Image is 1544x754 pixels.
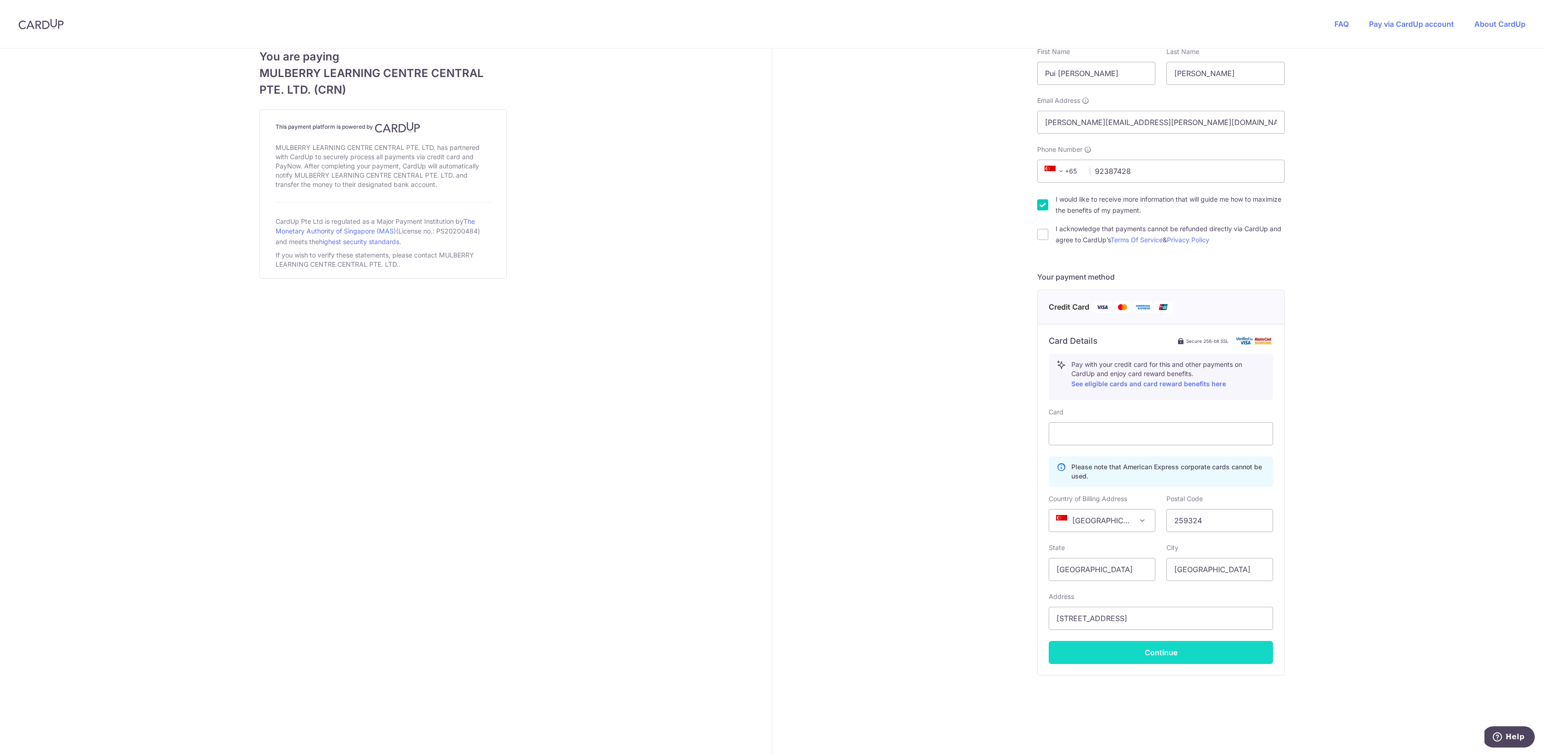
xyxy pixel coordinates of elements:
a: About CardUp [1474,19,1526,29]
a: FAQ [1334,19,1349,29]
label: I would like to receive more information that will guide me how to maximize the benefits of my pa... [1056,194,1285,216]
img: CardUp [18,18,64,30]
img: card secure [1236,337,1273,345]
input: Last name [1166,62,1285,85]
label: Card [1049,407,1063,417]
div: If you wish to verify these statements, please contact MULBERRY LEARNING CENTRE CENTRAL PTE. LTD.. [276,249,491,271]
img: Union Pay [1154,301,1172,313]
a: highest security standards [319,238,399,245]
a: Terms Of Service [1111,236,1163,244]
a: See eligible cards and card reward benefits here [1071,380,1226,388]
img: Mastercard [1113,301,1132,313]
img: CardUp [375,122,420,133]
label: State [1049,543,1065,552]
label: Address [1049,592,1074,601]
p: Pay with your credit card for this and other payments on CardUp and enjoy card reward benefits. [1071,360,1265,389]
img: American Express [1134,301,1152,313]
input: Email address [1037,111,1285,134]
img: Visa [1093,301,1111,313]
h6: Card Details [1049,335,1098,347]
span: MULBERRY LEARNING CENTRE CENTRAL PTE. LTD. (CRN) [259,65,507,98]
h4: This payment platform is powered by [276,122,491,133]
span: Singapore [1049,509,1155,532]
iframe: Secure card payment input frame [1057,428,1265,439]
a: Pay via CardUp account [1369,19,1454,29]
label: First Name [1037,47,1070,56]
span: Credit Card [1049,301,1089,313]
label: Country of Billing Address [1049,494,1127,503]
p: Please note that American Express corporate cards cannot be used. [1071,462,1265,481]
label: Postal Code [1166,494,1203,503]
span: Singapore [1049,509,1155,532]
span: Secure 256-bit SSL [1186,337,1229,345]
input: Example 123456 [1166,509,1273,532]
div: CardUp Pte Ltd is regulated as a Major Payment Institution by (License no.: PS20200484) and meets... [276,214,491,249]
a: Privacy Policy [1167,236,1209,244]
span: Email Address [1037,96,1080,105]
label: I acknowledge that payments cannot be refunded directly via CardUp and agree to CardUp’s & [1056,223,1285,245]
span: +65 [1045,166,1067,177]
input: First name [1037,62,1155,85]
button: Continue [1049,641,1273,664]
span: +65 [1042,166,1083,177]
span: Phone Number [1037,145,1082,154]
span: You are paying [259,48,507,65]
label: City [1166,543,1178,552]
label: Last Name [1166,47,1199,56]
h5: Your payment method [1037,271,1285,282]
iframe: Opens a widget where you can find more information [1484,726,1535,749]
div: MULBERRY LEARNING CENTRE CENTRAL PTE. LTD. has partnered with CardUp to securely process all paym... [276,141,491,191]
